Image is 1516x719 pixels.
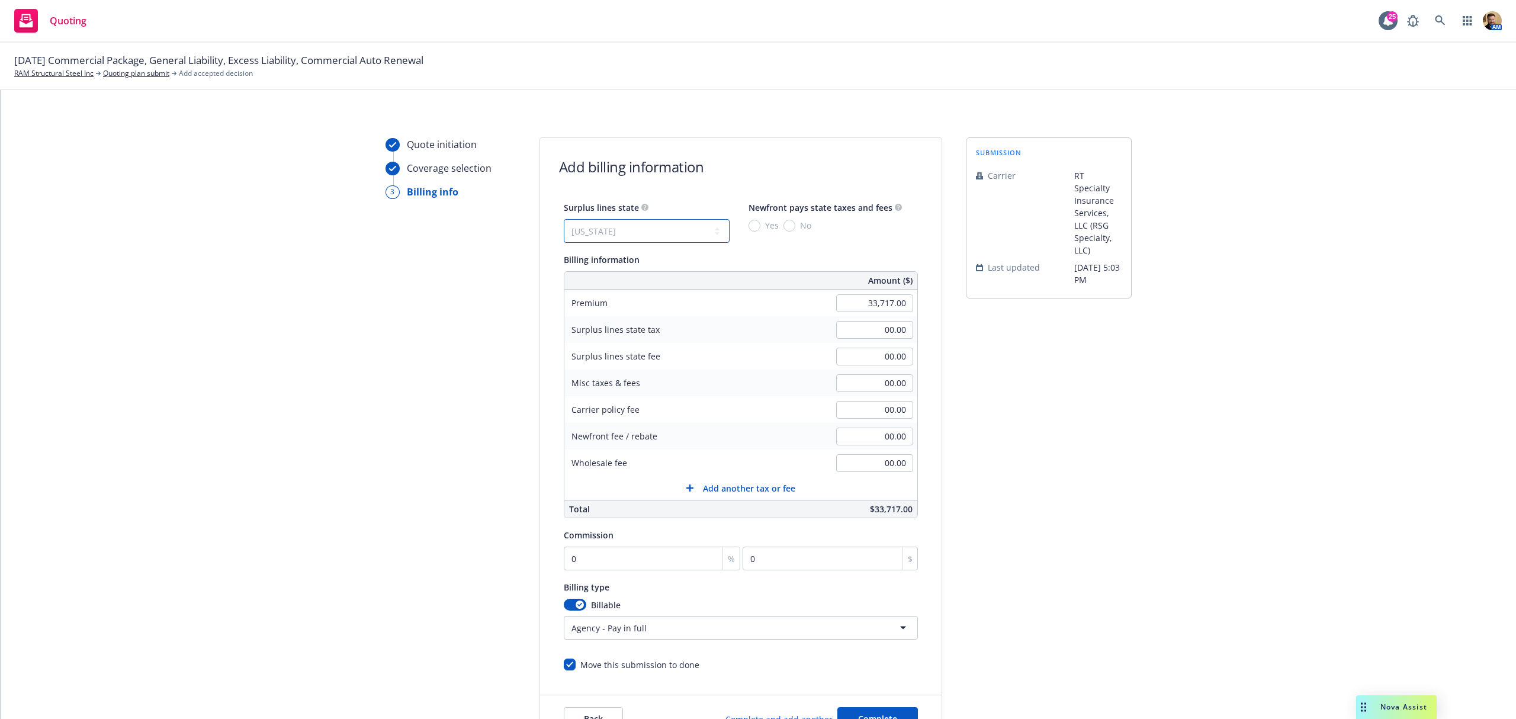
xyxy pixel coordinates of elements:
span: Carrier policy fee [571,404,640,415]
img: photo [1483,11,1502,30]
span: Billing information [564,254,640,265]
h1: Add billing information [559,157,704,176]
div: Billable [564,599,918,611]
span: Billing type [564,582,609,593]
div: Coverage selection [407,161,492,175]
div: 25 [1387,11,1398,22]
span: Wholesale fee [571,457,627,468]
input: 0.00 [836,401,913,419]
a: RAM Structural Steel Inc [14,68,94,79]
span: Commission [564,529,614,541]
input: 0.00 [836,374,913,392]
span: $ [908,553,913,565]
input: 0.00 [836,454,913,472]
span: Amount ($) [868,274,913,287]
div: 3 [386,185,400,199]
span: Last updated [988,261,1040,274]
span: Carrier [988,169,1016,182]
input: 0.00 [836,428,913,445]
div: Billing info [407,185,458,199]
span: RT Specialty Insurance Services, LLC (RSG Specialty, LLC) [1074,169,1122,256]
div: Drag to move [1356,695,1371,719]
span: Surplus lines state fee [571,351,660,362]
a: Quoting [9,4,91,37]
input: 0.00 [836,348,913,365]
div: Quote initiation [407,137,477,152]
span: % [728,553,735,565]
span: Misc taxes & fees [571,377,640,389]
span: Premium [571,297,608,309]
button: Nova Assist [1356,695,1437,719]
a: Quoting plan submit [103,68,169,79]
span: Add accepted decision [179,68,253,79]
span: Yes [765,219,779,232]
span: [DATE] 5:03 PM [1074,261,1122,286]
input: 0.00 [836,294,913,312]
span: Nova Assist [1380,702,1427,712]
span: No [800,219,811,232]
a: Report a Bug [1401,9,1425,33]
span: Surplus lines state [564,202,639,213]
span: Newfront pays state taxes and fees [749,202,892,213]
span: $33,717.00 [870,503,913,515]
span: Total [569,503,590,515]
span: Add another tax or fee [703,482,795,495]
input: 0.00 [836,321,913,339]
span: Surplus lines state tax [571,324,660,335]
input: No [783,220,795,232]
div: Move this submission to done [580,659,699,671]
input: Yes [749,220,760,232]
span: submission [976,147,1022,158]
span: [DATE] Commercial Package, General Liability, Excess Liability, Commercial Auto Renewal [14,53,423,68]
span: Quoting [50,16,86,25]
button: Add another tax or fee [564,476,917,500]
a: Switch app [1456,9,1479,33]
a: Search [1428,9,1452,33]
span: Newfront fee / rebate [571,431,657,442]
